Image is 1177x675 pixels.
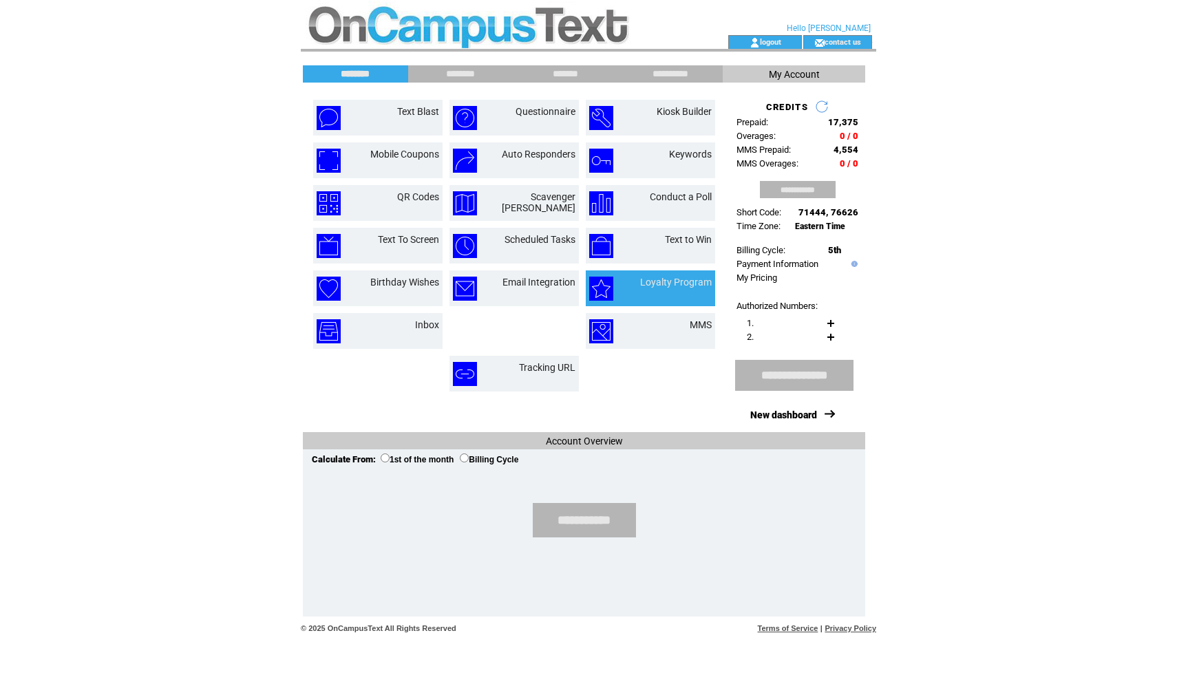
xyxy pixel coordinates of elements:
a: Text Blast [397,106,439,117]
a: Mobile Coupons [370,149,439,160]
a: New dashboard [750,409,817,420]
label: 1st of the month [381,455,454,464]
a: Inbox [415,319,439,330]
span: Short Code: [736,207,781,217]
span: MMS Overages: [736,158,798,169]
img: mms.png [589,319,613,343]
span: MMS Prepaid: [736,144,791,155]
a: Questionnaire [516,106,575,117]
span: Calculate From: [312,454,376,464]
input: 1st of the month [381,453,390,462]
span: 17,375 [828,117,858,127]
img: birthday-wishes.png [317,277,341,301]
span: 5th [828,245,841,255]
a: Payment Information [736,259,818,269]
img: conduct-a-poll.png [589,191,613,215]
span: 2. [747,332,754,342]
span: 71444, 76626 [798,207,858,217]
img: questionnaire.png [453,106,477,130]
a: QR Codes [397,191,439,202]
a: Kiosk Builder [657,106,712,117]
a: Keywords [669,149,712,160]
a: Auto Responders [502,149,575,160]
span: Account Overview [546,436,623,447]
img: text-to-screen.png [317,234,341,258]
a: Scheduled Tasks [505,234,575,245]
img: keywords.png [589,149,613,173]
span: 0 / 0 [840,131,858,141]
span: Eastern Time [795,222,845,231]
span: CREDITS [766,102,808,112]
a: Text To Screen [378,234,439,245]
a: My Pricing [736,272,777,283]
a: Birthday Wishes [370,277,439,288]
span: | [820,624,823,632]
span: Prepaid: [736,117,768,127]
label: Billing Cycle [460,455,518,464]
img: tracking-url.png [453,362,477,386]
span: © 2025 OnCampusText All Rights Reserved [301,624,456,632]
a: logout [760,37,781,46]
a: Privacy Policy [825,624,876,632]
span: Time Zone: [736,221,781,231]
a: Conduct a Poll [650,191,712,202]
img: loyalty-program.png [589,277,613,301]
span: 0 / 0 [840,158,858,169]
img: qr-codes.png [317,191,341,215]
img: text-blast.png [317,106,341,130]
img: email-integration.png [453,277,477,301]
span: Authorized Numbers: [736,301,818,311]
span: 1. [747,318,754,328]
img: help.gif [848,261,858,267]
a: Scavenger [PERSON_NAME] [502,191,575,213]
input: Billing Cycle [460,453,469,462]
a: MMS [690,319,712,330]
a: Loyalty Program [640,277,712,288]
img: scheduled-tasks.png [453,234,477,258]
a: Tracking URL [519,362,575,373]
img: text-to-win.png [589,234,613,258]
img: inbox.png [317,319,341,343]
img: auto-responders.png [453,149,477,173]
a: Terms of Service [758,624,818,632]
span: Hello [PERSON_NAME] [787,23,871,33]
img: account_icon.gif [750,37,760,48]
span: My Account [769,69,820,80]
img: contact_us_icon.gif [814,37,825,48]
a: Email Integration [502,277,575,288]
a: Text to Win [665,234,712,245]
img: scavenger-hunt.png [453,191,477,215]
img: mobile-coupons.png [317,149,341,173]
a: contact us [825,37,861,46]
span: 4,554 [834,144,858,155]
span: Overages: [736,131,776,141]
span: Billing Cycle: [736,245,785,255]
img: kiosk-builder.png [589,106,613,130]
